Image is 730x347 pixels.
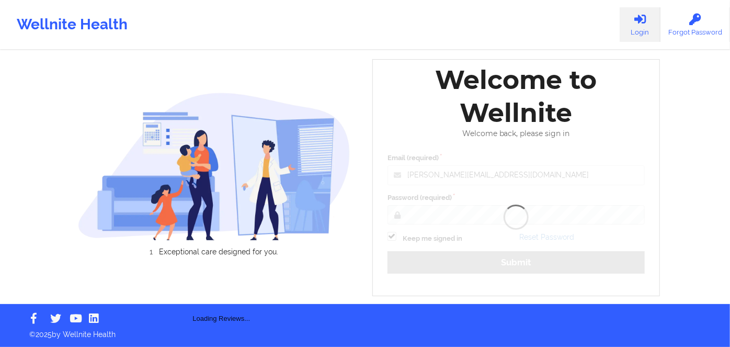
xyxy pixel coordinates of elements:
a: Forgot Password [660,7,730,42]
div: Welcome back, please sign in [380,129,652,138]
img: wellnite-auth-hero_200.c722682e.png [78,92,351,240]
a: Login [620,7,660,42]
div: Welcome to Wellnite [380,63,652,129]
div: Loading Reviews... [78,274,366,324]
p: © 2025 by Wellnite Health [22,322,708,340]
li: Exceptional care designed for you. [87,248,350,256]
